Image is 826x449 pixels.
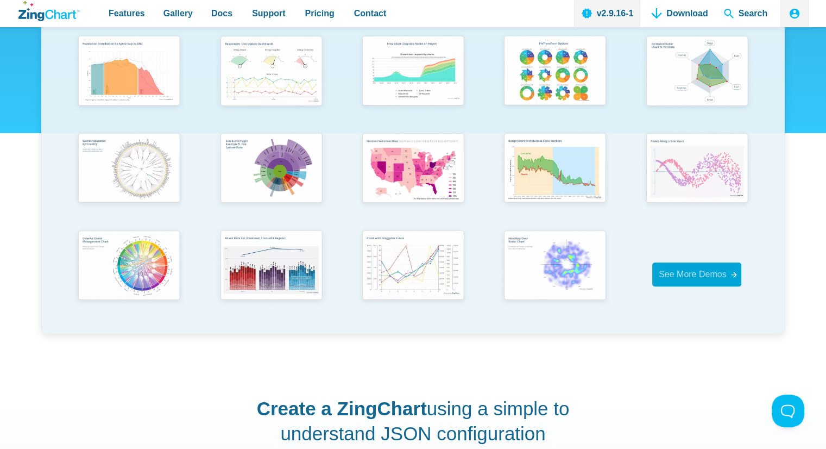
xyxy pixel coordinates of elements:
[257,398,427,419] strong: Create a ZingChart
[305,6,334,21] span: Pricing
[356,226,470,307] img: Chart with Draggable Y-Axis
[211,6,232,21] span: Docs
[484,129,626,226] a: Range Chart with Rultes & Scale Markers
[72,129,186,210] img: World Population by Country
[215,32,328,113] img: Responsive Live Update Dashboard
[342,129,484,226] a: Election Predictions Map
[215,129,328,210] img: Sun Burst Plugin Example ft. File System Data
[354,6,387,21] span: Contact
[772,395,804,427] iframe: Toggle Customer Support
[72,226,186,307] img: Colorful Chord Management Chart
[200,129,342,226] a: Sun Burst Plugin Example ft. File System Data
[254,396,572,446] h2: using a simple to understand JSON configuration
[659,270,727,279] span: See More Demos
[215,226,328,307] img: Mixed Data Set (Clustered, Stacked, and Regular)
[58,129,200,226] a: World Population by Country
[498,129,611,210] img: Range Chart with Rultes & Scale Markers
[342,32,484,129] a: Area Chart (Displays Nodes on Hover)
[640,32,754,113] img: Animated Radar Chart ft. Pet Data
[356,129,470,210] img: Election Predictions Map
[640,129,754,210] img: Points Along a Sine Wave
[498,226,611,307] img: Heatmap Over Radar Chart
[18,1,80,21] a: ZingChart Logo. Click to return to the homepage
[342,226,484,323] a: Chart with Draggable Y-Axis
[200,226,342,323] a: Mixed Data Set (Clustered, Stacked, and Regular)
[58,32,200,129] a: Population Distribution by Age Group in 2052
[652,263,742,286] a: See More Demos
[58,226,200,323] a: Colorful Chord Management Chart
[72,32,186,113] img: Population Distribution by Age Group in 2052
[484,32,626,129] a: Pie Transform Options
[252,6,285,21] span: Support
[200,32,342,129] a: Responsive Live Update Dashboard
[626,129,768,226] a: Points Along a Sine Wave
[626,32,768,129] a: Animated Radar Chart ft. Pet Data
[498,32,611,113] img: Pie Transform Options
[163,6,193,21] span: Gallery
[484,226,626,323] a: Heatmap Over Radar Chart
[109,6,145,21] span: Features
[356,32,470,113] img: Area Chart (Displays Nodes on Hover)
